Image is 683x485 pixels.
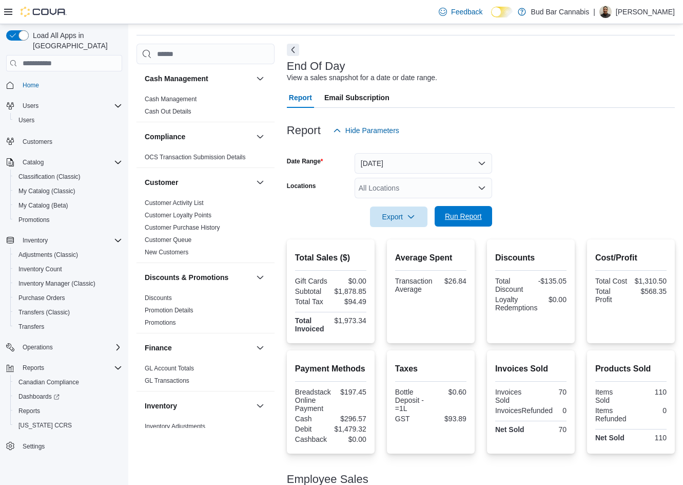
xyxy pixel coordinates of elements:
[6,73,122,480] nav: Complex example
[14,405,122,417] span: Reports
[14,321,48,333] a: Transfers
[345,125,399,136] span: Hide Parameters
[451,7,482,17] span: Feedback
[254,130,266,143] button: Compliance
[333,287,366,295] div: $1,878.85
[533,277,567,285] div: -$135.05
[531,6,590,18] p: Bud Bar Cannabis
[145,248,188,256] span: New Customers
[136,292,275,333] div: Discounts & Promotions
[2,78,126,92] button: Home
[324,87,389,108] span: Email Subscription
[18,440,122,453] span: Settings
[14,214,122,226] span: Promotions
[295,297,329,306] div: Total Tax
[445,211,482,221] span: Run Report
[18,362,122,374] span: Reports
[145,199,204,207] a: Customer Activity List
[10,276,126,291] button: Inventory Manager (Classic)
[145,95,197,103] span: Cash Management
[595,406,629,423] div: Items Refunded
[395,252,466,264] h2: Average Spent
[10,213,126,227] button: Promotions
[18,79,122,91] span: Home
[14,199,72,212] a: My Catalog (Beta)
[10,389,126,404] a: Dashboards
[370,207,427,227] button: Export
[595,252,667,264] h2: Cost/Profit
[395,415,429,423] div: GST
[633,434,667,442] div: 110
[18,187,75,195] span: My Catalog (Classic)
[18,362,48,374] button: Reports
[145,272,228,283] h3: Discounts & Promotions
[10,198,126,213] button: My Catalog (Beta)
[18,393,60,401] span: Dashboards
[145,365,194,372] a: GL Account Totals
[633,277,667,285] div: $1,310.50
[18,116,34,124] span: Users
[395,363,466,375] h2: Taxes
[329,120,403,141] button: Hide Parameters
[18,341,57,353] button: Operations
[433,415,466,423] div: $93.89
[14,390,122,403] span: Dashboards
[295,388,331,413] div: Breadstack Online Payment
[10,305,126,320] button: Transfers (Classic)
[18,294,65,302] span: Purchase Orders
[145,224,220,231] a: Customer Purchase History
[595,388,629,404] div: Items Sold
[2,134,126,148] button: Customers
[145,249,188,256] a: New Customers
[18,251,78,259] span: Adjustments (Classic)
[23,138,52,146] span: Customers
[145,73,208,84] h3: Cash Management
[10,248,126,262] button: Adjustments (Classic)
[376,207,421,227] span: Export
[2,361,126,375] button: Reports
[287,60,345,72] h3: End Of Day
[136,93,275,122] div: Cash Management
[18,407,40,415] span: Reports
[145,132,185,142] h3: Compliance
[18,135,122,147] span: Customers
[145,319,176,326] a: Promotions
[145,364,194,372] span: GL Account Totals
[491,17,492,18] span: Dark Mode
[145,423,205,430] a: Inventory Adjustments
[333,316,366,325] div: $1,973.34
[495,406,553,415] div: InvoicesRefunded
[18,100,43,112] button: Users
[599,6,612,18] div: Eric C
[18,136,56,148] a: Customers
[145,236,191,244] a: Customer Queue
[595,363,667,375] h2: Products Sold
[145,422,205,431] span: Inventory Adjustments
[295,363,366,375] h2: Payment Methods
[145,343,172,353] h3: Finance
[2,99,126,113] button: Users
[145,319,176,327] span: Promotions
[21,7,67,17] img: Cova
[23,158,44,166] span: Catalog
[14,306,74,319] a: Transfers (Classic)
[333,277,366,285] div: $0.00
[10,418,126,433] button: [US_STATE] CCRS
[145,107,191,116] span: Cash Out Details
[287,44,299,56] button: Next
[145,211,211,219] span: Customer Loyalty Points
[136,362,275,391] div: Finance
[14,306,122,319] span: Transfers (Classic)
[14,419,76,432] a: [US_STATE] CCRS
[18,323,44,331] span: Transfers
[491,7,513,17] input: Dark Mode
[633,388,667,396] div: 110
[14,376,83,388] a: Canadian Compliance
[433,388,466,396] div: $0.60
[10,404,126,418] button: Reports
[254,271,266,284] button: Discounts & Promotions
[254,342,266,354] button: Finance
[145,108,191,115] a: Cash Out Details
[18,265,62,273] span: Inventory Count
[145,343,252,353] button: Finance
